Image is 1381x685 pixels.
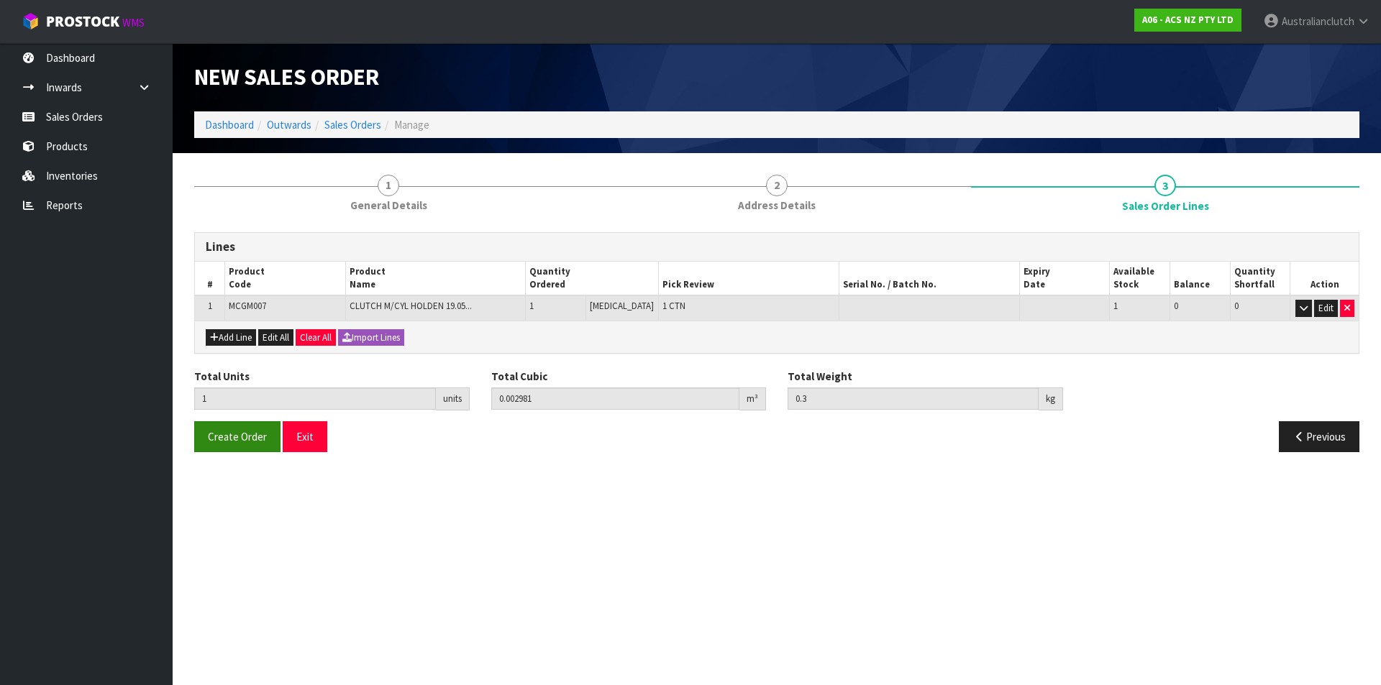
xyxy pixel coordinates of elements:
[491,387,740,410] input: Total Cubic
[258,329,293,346] button: Edit All
[296,329,336,346] button: Clear All
[662,300,685,312] span: 1 CTN
[1282,14,1354,28] span: Australianclutch
[436,387,470,410] div: units
[1230,262,1290,296] th: Quantity Shortfall
[206,329,256,346] button: Add Line
[839,262,1020,296] th: Serial No. / Batch No.
[1170,262,1231,296] th: Balance
[491,369,547,384] label: Total Cubic
[739,387,766,410] div: m³
[1174,300,1178,312] span: 0
[788,387,1039,410] input: Total Weight
[350,198,427,213] span: General Details
[378,175,399,196] span: 1
[394,118,429,132] span: Manage
[766,175,788,196] span: 2
[1039,387,1063,410] div: kg
[225,262,345,296] th: Product Code
[1142,14,1234,26] strong: A06 - ACS NZ PTY LTD
[1314,300,1338,317] button: Edit
[205,118,254,132] a: Dashboard
[526,262,659,296] th: Quantity Ordered
[529,300,534,312] span: 1
[324,118,381,132] a: Sales Orders
[267,118,311,132] a: Outwards
[1279,421,1359,452] button: Previous
[659,262,839,296] th: Pick Review
[46,12,119,31] span: ProStock
[1020,262,1110,296] th: Expiry Date
[122,16,145,29] small: WMS
[208,300,212,312] span: 1
[283,421,327,452] button: Exit
[738,198,816,213] span: Address Details
[1154,175,1176,196] span: 3
[590,300,654,312] span: [MEDICAL_DATA]
[208,430,267,443] span: Create Order
[206,240,1348,254] h3: Lines
[229,300,266,312] span: MCGM007
[1113,300,1118,312] span: 1
[338,329,404,346] button: Import Lines
[1122,198,1209,213] span: Sales Order Lines
[194,63,379,91] span: New Sales Order
[22,12,40,30] img: cube-alt.png
[195,262,225,296] th: #
[194,421,281,452] button: Create Order
[1234,300,1239,312] span: 0
[345,262,526,296] th: Product Name
[194,221,1359,464] span: Sales Order Lines
[1290,262,1359,296] th: Action
[788,369,852,384] label: Total Weight
[194,387,436,410] input: Total Units
[1110,262,1170,296] th: Available Stock
[350,300,472,312] span: CLUTCH M/CYL HOLDEN 19.05...
[194,369,250,384] label: Total Units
